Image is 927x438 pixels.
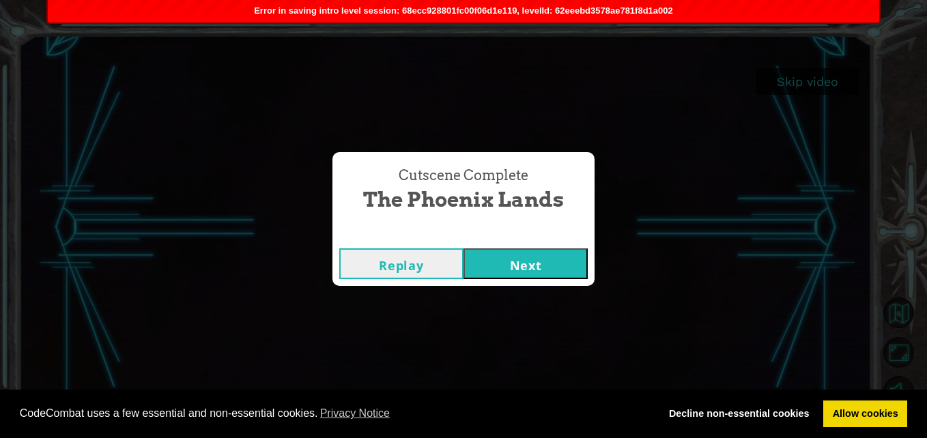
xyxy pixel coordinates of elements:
[339,248,463,279] button: Replay
[823,400,907,428] a: allow cookies
[20,403,649,424] span: CodeCombat uses a few essential and non-essential cookies.
[363,185,564,214] span: The Phoenix Lands
[659,400,818,428] a: deny cookies
[318,403,393,424] a: learn more about cookies
[254,5,673,16] span: Error in saving intro level session: 68ecc928801fc00f06d1e119, levelId: 62eeebd3578ae781f8d1a002
[399,166,528,186] span: Cutscene Complete
[463,248,588,279] button: Next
